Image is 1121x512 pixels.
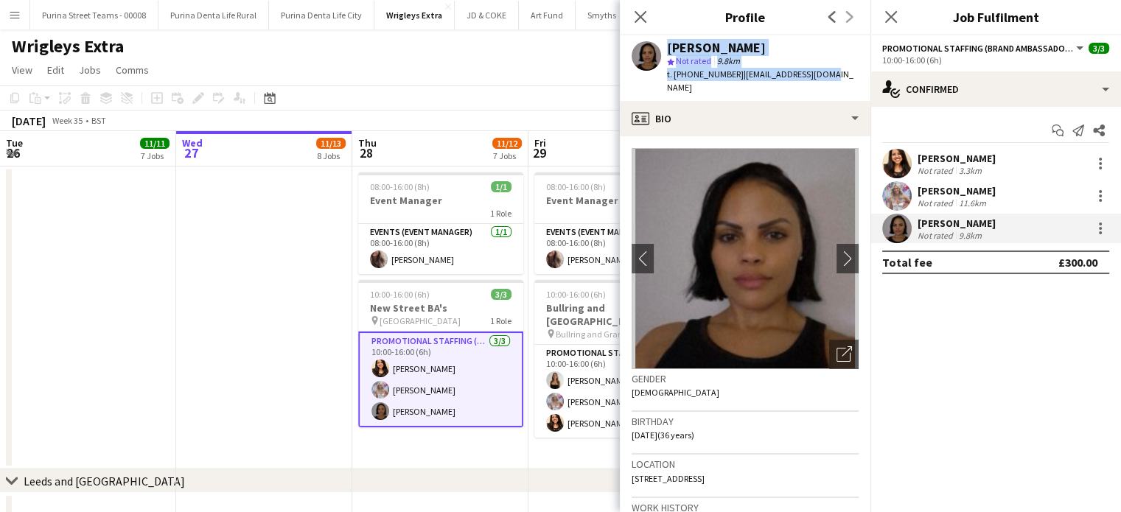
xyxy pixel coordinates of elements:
span: 9.8km [714,55,743,66]
div: [PERSON_NAME] [918,184,996,197]
span: [DATE] (36 years) [632,429,694,441]
span: [DEMOGRAPHIC_DATA] [632,387,719,398]
div: BST [91,115,106,126]
h3: Profile [620,7,870,27]
span: 27 [180,144,203,161]
h3: Gender [632,372,859,385]
span: Edit [47,63,64,77]
div: Not rated [918,197,956,208]
span: | [EMAIL_ADDRESS][DOMAIN_NAME] [667,69,853,93]
span: Comms [116,63,149,77]
span: Not rated [676,55,711,66]
span: 11/12 [492,138,522,149]
span: 08:00-16:00 (8h) [546,181,606,192]
span: 10:00-16:00 (6h) [370,289,430,300]
a: View [6,60,38,80]
h3: Event Manager [534,194,699,207]
div: [PERSON_NAME] [918,217,996,230]
div: 3.3km [956,165,985,176]
h1: Wrigleys Extra [12,35,124,57]
span: 08:00-16:00 (8h) [370,181,430,192]
span: Wed [182,136,203,150]
span: 10:00-16:00 (6h) [546,289,606,300]
span: 1 Role [490,315,511,326]
span: 1/1 [491,181,511,192]
div: Total fee [882,255,932,270]
h3: Bullring and [GEOGRAPHIC_DATA] [534,301,699,328]
div: 7 Jobs [141,150,169,161]
span: 29 [532,144,546,161]
a: Jobs [73,60,107,80]
div: 11.6km [956,197,989,208]
span: View [12,63,32,77]
div: 10:00-16:00 (6h) [882,55,1109,66]
span: Jobs [79,63,101,77]
span: Tue [6,136,23,150]
img: Crew avatar or photo [632,148,859,369]
span: [GEOGRAPHIC_DATA] [380,315,461,326]
div: Not rated [918,165,956,176]
span: Week 35 [49,115,85,126]
h3: Job Fulfilment [870,7,1121,27]
app-job-card: 08:00-16:00 (8h)1/1Event Manager1 RoleEvents (Event Manager)1/108:00-16:00 (8h)[PERSON_NAME] [534,172,699,274]
span: 3/3 [491,289,511,300]
h3: New Street BA's [358,301,523,315]
app-job-card: 08:00-16:00 (8h)1/1Event Manager1 RoleEvents (Event Manager)1/108:00-16:00 (8h)[PERSON_NAME] [358,172,523,274]
span: 1 Role [490,208,511,219]
button: Smyths [576,1,629,29]
div: £300.00 [1058,255,1097,270]
span: [STREET_ADDRESS] [632,473,705,484]
div: 9.8km [956,230,985,241]
div: Leeds and [GEOGRAPHIC_DATA] [24,474,185,488]
app-job-card: 10:00-16:00 (6h)3/3New Street BA's [GEOGRAPHIC_DATA]1 RolePromotional Staffing (Brand Ambassadors... [358,280,523,427]
app-job-card: 10:00-16:00 (6h)3/3Bullring and [GEOGRAPHIC_DATA] Bullring and Grand Central BA's1 RolePromotiona... [534,280,699,438]
span: Bullring and Grand Central BA's [556,329,666,340]
a: Edit [41,60,70,80]
span: Fri [534,136,546,150]
div: Not rated [918,230,956,241]
app-card-role: Events (Event Manager)1/108:00-16:00 (8h)[PERSON_NAME] [358,224,523,274]
button: Purina Street Teams - 00008 [30,1,158,29]
div: 8 Jobs [317,150,345,161]
span: Promotional Staffing (Brand Ambassadors) [882,43,1074,54]
button: Promotional Staffing (Brand Ambassadors) [882,43,1086,54]
span: 3/3 [1089,43,1109,54]
h3: Location [632,457,859,471]
div: 7 Jobs [493,150,521,161]
span: 11/13 [316,138,346,149]
div: Open photos pop-in [829,340,859,369]
div: [PERSON_NAME] [918,152,996,165]
a: Comms [110,60,155,80]
h3: Birthday [632,415,859,428]
span: 26 [4,144,23,161]
span: Thu [358,136,377,150]
app-card-role: Promotional Staffing (Brand Ambassadors)3/310:00-16:00 (6h)[PERSON_NAME][PERSON_NAME][PERSON_NAME] [534,345,699,438]
h3: Event Manager [358,194,523,207]
button: Purina Denta Life Rural [158,1,269,29]
div: [PERSON_NAME] [667,41,766,55]
div: [DATE] [12,113,46,128]
button: JD & COKE [455,1,519,29]
app-card-role: Promotional Staffing (Brand Ambassadors)3/310:00-16:00 (6h)[PERSON_NAME][PERSON_NAME][PERSON_NAME] [358,332,523,427]
button: Art Fund [519,1,576,29]
span: t. [PHONE_NUMBER] [667,69,744,80]
button: Wrigleys Extra [374,1,455,29]
button: Purina Denta Life City [269,1,374,29]
app-card-role: Events (Event Manager)1/108:00-16:00 (8h)[PERSON_NAME] [534,224,699,274]
span: 11/11 [140,138,170,149]
div: Bio [620,101,870,136]
div: Confirmed [870,71,1121,107]
span: 28 [356,144,377,161]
